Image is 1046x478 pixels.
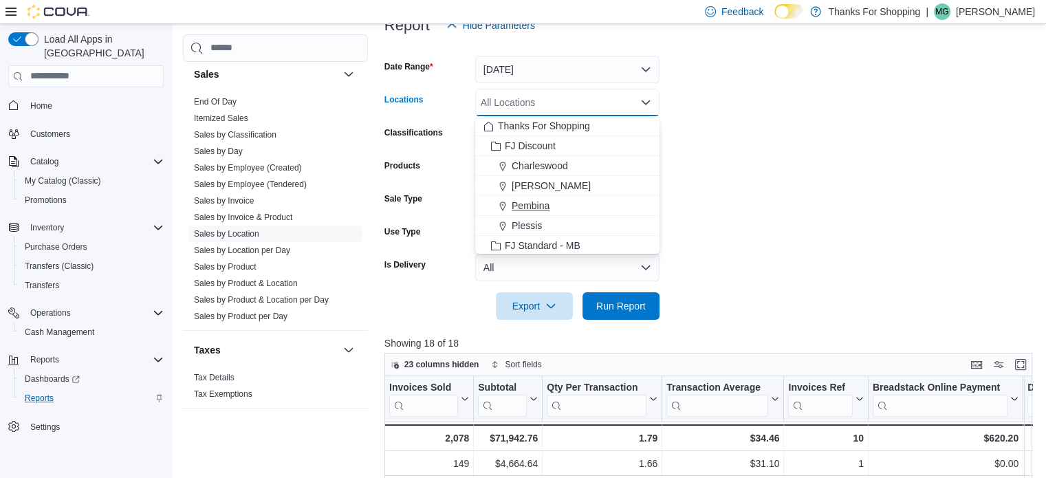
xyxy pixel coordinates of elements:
div: Subtotal [478,381,527,416]
div: Subtotal [478,381,527,394]
span: [PERSON_NAME] [512,179,591,193]
button: Sales [340,66,357,83]
button: Subtotal [478,381,538,416]
button: Home [3,96,169,116]
span: Catalog [30,156,58,167]
span: Sales by Product [194,261,257,272]
button: My Catalog (Classic) [14,171,169,191]
span: Settings [25,417,164,435]
span: 23 columns hidden [404,359,479,370]
div: Invoices Ref [788,381,852,416]
span: Operations [25,305,164,321]
span: Home [25,97,164,114]
button: Inventory [3,218,169,237]
div: Taxes [183,369,368,408]
button: Pembina [475,196,660,216]
button: Cash Management [14,323,169,342]
img: Cova [28,5,89,19]
button: Reports [14,389,169,408]
span: Customers [25,125,164,142]
div: $4,664.64 [478,455,538,472]
div: 10 [788,430,863,446]
button: Charleswood [475,156,660,176]
div: $620.20 [873,430,1018,446]
a: Sales by Product & Location [194,279,298,288]
div: Breadstack Online Payment [873,381,1007,416]
span: Plessis [512,219,542,232]
span: Customers [30,129,70,140]
button: Export [496,292,573,320]
span: Sales by Day [194,146,243,157]
span: FJ Discount [505,139,556,153]
a: Sales by Employee (Created) [194,163,302,173]
a: Tax Details [194,373,235,382]
div: Sales [183,94,368,330]
span: My Catalog (Classic) [19,173,164,189]
span: Inventory [30,222,64,233]
div: 2,078 [389,430,469,446]
button: Reports [3,350,169,369]
div: 149 [389,455,469,472]
span: Sort fields [505,359,541,370]
span: Sales by Classification [194,129,276,140]
button: Sales [194,67,338,81]
button: Promotions [14,191,169,210]
button: Transfers [14,276,169,295]
span: Sales by Product & Location per Day [194,294,329,305]
button: Inventory [25,219,69,236]
div: Mac Gillis [934,3,950,20]
a: Dashboards [14,369,169,389]
button: Taxes [340,342,357,358]
span: Hide Parameters [463,19,535,32]
button: Display options [990,356,1007,373]
span: Purchase Orders [19,239,164,255]
button: Settings [3,416,169,436]
h3: Report [384,17,430,34]
div: Qty Per Transaction [547,381,646,394]
a: Dashboards [19,371,85,387]
span: Feedback [721,5,763,19]
a: End Of Day [194,97,237,107]
a: Transfers [19,277,65,294]
span: Sales by Location [194,228,259,239]
button: Enter fullscreen [1012,356,1029,373]
nav: Complex example [8,90,164,472]
a: Tax Exemptions [194,389,252,399]
div: Transaction Average [666,381,768,416]
label: Date Range [384,61,433,72]
p: | [926,3,928,20]
span: End Of Day [194,96,237,107]
span: Sales by Employee (Created) [194,162,302,173]
button: Run Report [582,292,660,320]
label: Use Type [384,226,420,237]
button: [PERSON_NAME] [475,176,660,196]
button: Reports [25,351,65,368]
div: $31.10 [666,455,779,472]
span: Promotions [25,195,67,206]
button: Operations [3,303,169,323]
span: Reports [19,390,164,406]
button: Qty Per Transaction [547,381,657,416]
span: Sales by Employee (Tendered) [194,179,307,190]
a: Itemized Sales [194,113,248,123]
span: Run Report [596,299,646,313]
button: Breadstack Online Payment [873,381,1018,416]
span: Tax Exemptions [194,389,252,400]
span: Operations [30,307,71,318]
button: Catalog [25,153,64,170]
span: FJ Standard - MB [505,239,580,252]
span: Reports [25,351,164,368]
span: Dashboards [19,371,164,387]
a: Sales by Classification [194,130,276,140]
div: Invoices Sold [389,381,458,394]
span: Settings [30,422,60,433]
span: Promotions [19,192,164,208]
a: Sales by Invoice & Product [194,213,292,222]
a: Purchase Orders [19,239,93,255]
a: Promotions [19,192,72,208]
div: Breadstack Online Payment [873,381,1007,394]
button: FJ Standard - MB [475,236,660,256]
span: Inventory [25,219,164,236]
button: Thanks For Shopping [475,116,660,136]
button: Purchase Orders [14,237,169,257]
